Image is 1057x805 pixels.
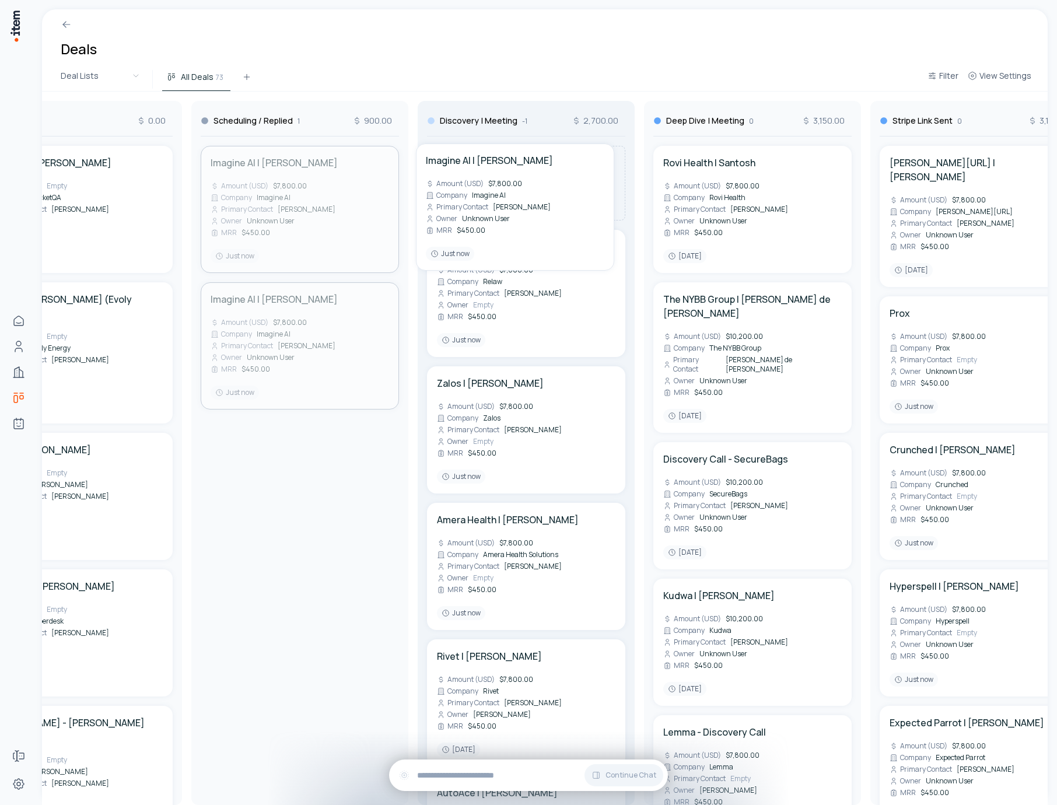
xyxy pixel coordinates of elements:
[437,414,501,423] div: Zalos
[674,193,705,202] span: Company
[663,478,763,487] div: $10,200.00
[297,117,300,126] span: 1
[890,242,949,251] div: $450.00
[900,219,952,228] span: Primary Contact
[663,376,747,386] div: Unknown User
[890,400,938,414] div: Just now
[447,550,478,559] span: Company
[900,515,916,524] span: MRR
[979,70,1031,82] span: View Settings
[447,585,463,594] span: MRR
[437,289,562,298] div: [PERSON_NAME]
[221,193,252,202] span: Company
[201,101,399,136] div: Scheduling / Replied1900.00
[605,771,656,780] span: Continue Chat
[957,492,977,501] span: Empty
[47,332,67,341] span: Empty
[467,716,498,725] span: Company
[900,652,916,661] span: MRR
[437,240,615,347] a: Relaw | [PERSON_NAME]Amount (USD)$7,800.00CompanyRelawPrimary Contact[PERSON_NAME]OwnerEmptyMRR$4...
[211,341,335,351] div: [PERSON_NAME]
[473,437,494,446] span: Empty
[437,585,496,594] div: $450.00
[211,330,290,339] div: Imagine AI
[446,668,645,796] div: Imagine AI | [PERSON_NAME]Amount (USD)$7,800.00CompanyImagine AIPrimary Contact[PERSON_NAME]Owner...
[890,443,1016,457] h4: Crunched | [PERSON_NAME]
[890,468,986,478] div: $7,800.00
[467,727,519,737] span: Primary Contact
[674,626,705,635] span: Company
[674,332,721,341] span: Amount (USD)
[447,300,468,310] span: Owner
[456,727,581,737] div: [PERSON_NAME]
[47,605,67,614] span: Empty
[890,263,933,277] div: [DATE]
[900,344,931,353] span: Company
[447,312,463,321] span: MRR
[211,216,295,226] div: Unknown User
[447,402,495,411] span: Amount (USD)
[61,40,97,58] h1: Deals
[211,292,389,400] a: Imagine AI | [PERSON_NAME]Amount (USD)$7,800.00CompanyImagine AIPrimary Contact[PERSON_NAME]Owner...
[674,649,695,659] span: Owner
[47,468,67,478] span: Empty
[7,412,30,435] a: Agents
[211,156,389,263] a: Imagine AI | [PERSON_NAME]Amount (USD)$7,800.00CompanyImagine AIPrimary Contact[PERSON_NAME]Owner...
[900,617,931,626] span: Company
[663,501,788,510] div: [PERSON_NAME]
[427,230,625,357] div: Relaw | [PERSON_NAME]Amount (USD)$7,800.00CompanyRelawPrimary Contact[PERSON_NAME]OwnerEmptyMRR$4...
[663,589,842,696] a: Kudwa | [PERSON_NAME]Amount (USD)$10,200.00CompanyKudwaPrimary Contact[PERSON_NAME]OwnerUnknown U...
[890,344,950,353] div: Prox
[473,573,494,583] span: Empty
[673,355,721,374] span: Primary Contact
[221,205,273,214] span: Primary Contact
[900,332,947,341] span: Amount (USD)
[447,265,495,275] span: Amount (USD)
[663,355,842,374] div: [PERSON_NAME] de [PERSON_NAME]
[663,649,747,659] div: Unknown User
[437,265,533,275] div: $7,800.00
[663,409,706,423] div: [DATE]
[900,379,916,388] span: MRR
[213,115,293,127] h3: Scheduling / Replied
[663,614,763,624] div: $10,200.00
[663,249,706,263] div: [DATE]
[211,205,335,214] div: [PERSON_NAME]
[900,195,947,205] span: Amount (USD)
[437,449,496,458] div: $450.00
[890,195,986,205] div: $7,800.00
[674,344,705,353] span: Company
[890,640,974,649] div: Unknown User
[890,219,1014,228] div: [PERSON_NAME]
[900,230,921,240] span: Owner
[221,341,273,351] span: Primary Contact
[663,513,747,522] div: Unknown User
[663,751,759,760] div: $7,800.00
[890,652,949,661] div: $450.00
[900,367,921,376] span: Owner
[201,146,399,273] div: Imagine AI | [PERSON_NAME]Amount (USD)$7,800.00CompanyImagine AIPrimary Contact[PERSON_NAME]Owner...
[201,282,399,409] div: Imagine AI | [PERSON_NAME]Amount (USD)$7,800.00CompanyImagine AIPrimary Contact[PERSON_NAME]Owner...
[437,710,531,719] div: [PERSON_NAME]
[900,788,916,797] span: MRR
[447,562,499,571] span: Primary Contact
[211,386,259,400] div: Just now
[437,743,480,757] div: [DATE]
[890,306,910,320] h4: Prox
[653,101,852,136] div: Deep Dive | Meeting03,150.00
[900,605,947,614] span: Amount (USD)
[211,353,295,362] div: Unknown User
[890,753,985,762] div: Expected Parrot
[211,181,307,191] div: $7,800.00
[663,332,763,341] div: $10,200.00
[890,579,1019,593] h4: Hyperspell | [PERSON_NAME]
[437,240,545,254] h4: Relaw | [PERSON_NAME]
[221,365,237,374] span: MRR
[653,579,852,706] div: Kudwa | [PERSON_NAME]Amount (USD)$10,200.00CompanyKudwaPrimary Contact[PERSON_NAME]OwnerUnknown U...
[7,309,30,332] a: Home
[663,452,842,559] a: Discovery Call - SecureBagsAmount (USD)$10,200.00CompanySecureBagsPrimary Contact[PERSON_NAME]Own...
[890,617,970,626] div: Hyperspell
[221,228,237,237] span: MRR
[900,741,947,751] span: Amount (USD)
[939,70,958,82] span: Filter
